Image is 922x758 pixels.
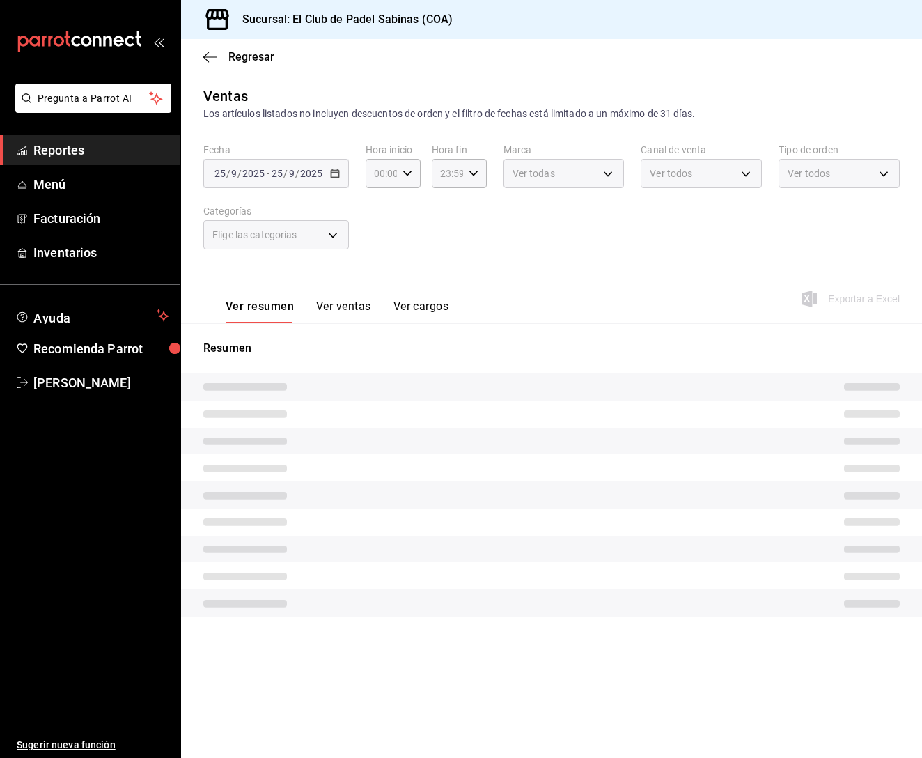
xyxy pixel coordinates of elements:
[267,168,269,179] span: -
[203,340,900,357] p: Resumen
[226,300,294,323] button: Ver resumen
[228,50,274,63] span: Regresar
[779,145,900,155] label: Tipo de orden
[513,167,555,180] span: Ver todas
[33,175,169,194] span: Menú
[33,243,169,262] span: Inventarios
[15,84,171,113] button: Pregunta a Parrot AI
[237,168,242,179] span: /
[283,168,288,179] span: /
[33,339,169,358] span: Recomienda Parrot
[226,300,448,323] div: navigation tabs
[641,145,762,155] label: Canal de venta
[316,300,371,323] button: Ver ventas
[214,168,226,179] input: --
[203,86,248,107] div: Ventas
[230,168,237,179] input: --
[393,300,449,323] button: Ver cargos
[33,307,151,324] span: Ayuda
[203,145,349,155] label: Fecha
[650,167,692,180] span: Ver todos
[33,141,169,160] span: Reportes
[271,168,283,179] input: --
[226,168,230,179] span: /
[288,168,295,179] input: --
[203,50,274,63] button: Regresar
[366,145,421,155] label: Hora inicio
[503,145,625,155] label: Marca
[38,91,150,106] span: Pregunta a Parrot AI
[203,206,349,216] label: Categorías
[33,209,169,228] span: Facturación
[17,738,169,752] span: Sugerir nueva función
[295,168,299,179] span: /
[242,168,265,179] input: ----
[212,228,297,242] span: Elige las categorías
[231,11,453,28] h3: Sucursal: El Club de Padel Sabinas (COA)
[432,145,487,155] label: Hora fin
[299,168,323,179] input: ----
[33,373,169,392] span: [PERSON_NAME]
[788,167,830,180] span: Ver todos
[10,101,171,116] a: Pregunta a Parrot AI
[153,36,164,47] button: open_drawer_menu
[203,107,900,121] div: Los artículos listados no incluyen descuentos de orden y el filtro de fechas está limitado a un m...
